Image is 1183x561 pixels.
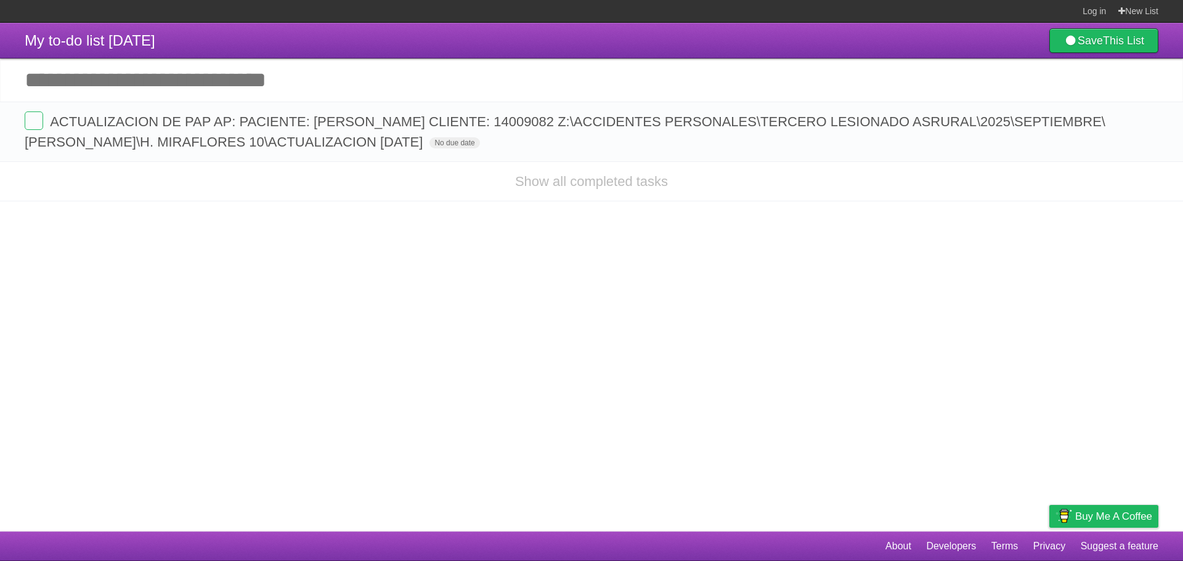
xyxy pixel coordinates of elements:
span: No due date [429,137,479,148]
a: Privacy [1033,535,1065,558]
a: Show all completed tasks [515,174,668,189]
a: Suggest a feature [1081,535,1158,558]
a: About [885,535,911,558]
a: Terms [991,535,1018,558]
span: My to-do list [DATE] [25,32,155,49]
a: Buy me a coffee [1049,505,1158,528]
b: This List [1103,34,1144,47]
a: SaveThis List [1049,28,1158,53]
span: Buy me a coffee [1075,506,1152,527]
label: Done [25,111,43,130]
a: Developers [926,535,976,558]
img: Buy me a coffee [1055,506,1072,527]
span: ACTUALIZACION DE PAP AP: PACIENTE: [PERSON_NAME] CLIENTE: 14009082 Z:\ACCIDENTES PERSONALES\TERCE... [25,114,1105,150]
